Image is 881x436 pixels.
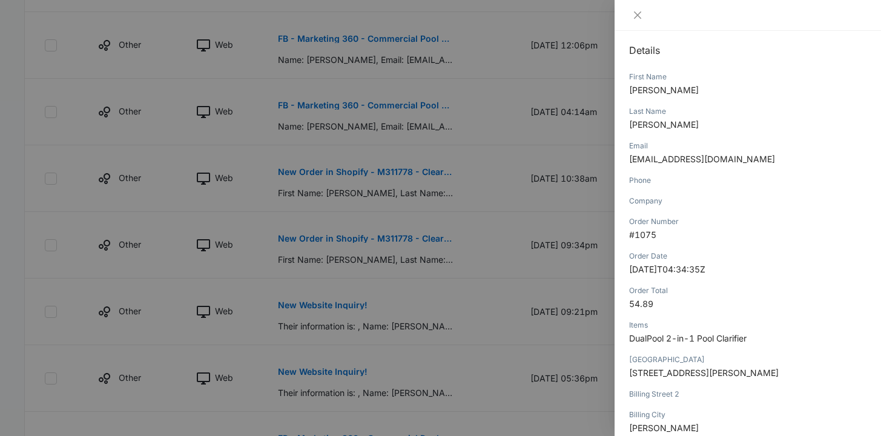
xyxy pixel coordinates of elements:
span: [PERSON_NAME] [629,423,699,433]
div: Items [629,320,866,331]
span: [PERSON_NAME] [629,119,699,130]
span: [EMAIL_ADDRESS][DOMAIN_NAME] [629,154,775,164]
div: Order Number [629,216,866,227]
h2: Details [629,43,866,58]
div: Last Name [629,106,866,117]
div: Email [629,140,866,151]
div: First Name [629,71,866,82]
div: Billing City [629,409,866,420]
span: 54.89 [629,299,653,309]
div: [GEOGRAPHIC_DATA] [629,354,866,365]
span: DualPool 2-in-1 Pool Clarifier [629,333,747,343]
span: [STREET_ADDRESS][PERSON_NAME] [629,368,779,378]
span: close [633,10,642,20]
div: Order Date [629,251,866,262]
div: Phone [629,175,866,186]
span: [PERSON_NAME] [629,85,699,95]
div: Billing Street 2 [629,389,866,400]
button: Close [629,10,646,21]
div: Company [629,196,866,206]
span: [DATE]T04:34:35Z [629,264,705,274]
div: Order Total [629,285,866,296]
span: #1075 [629,230,656,240]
